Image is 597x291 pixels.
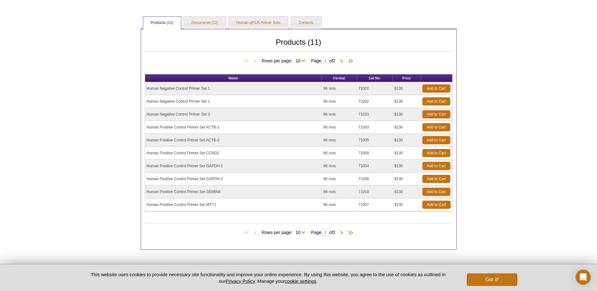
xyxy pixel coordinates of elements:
td: $130 [393,147,420,160]
a: Add to Cart [422,84,450,93]
span: 2 [333,58,335,63]
a: Products (11) [143,17,181,29]
td: 71004 [357,160,393,173]
td: Human Negative Control Primer Set 3 [145,108,322,121]
td: Human Positive Control Primer Set ACTB-2 [145,134,322,147]
a: Add to Cart [422,201,451,209]
td: Human Positive Control Primer Set GAPDH-1 [145,160,322,173]
span: Rows per page: [262,57,308,64]
td: 96 rxns [322,121,357,134]
span: 2 [333,230,335,235]
a: Add to Cart [422,162,450,170]
a: Contents [291,17,321,29]
td: 71005 [357,134,393,147]
td: 96 rxns [322,147,357,160]
span: Page of [308,58,338,64]
a: Add to Cart [422,188,450,196]
td: Human Positive Control Primer Set GEMIN4 [145,185,322,198]
div: Open Intercom Messenger [576,270,591,285]
td: $130 [393,185,420,198]
td: $130 [393,95,420,108]
td: 96 rxns [322,198,357,211]
h2: Products (11) [145,39,453,52]
a: Add to Cart [422,110,450,118]
th: Price [393,74,420,82]
td: Human Positive Control Primer Set CCND2 [145,147,322,160]
td: 71007 [357,198,393,211]
td: 71006 [357,173,393,185]
th: Format [322,74,357,82]
td: 96 rxns [322,134,357,147]
td: Human Positive Control Primer Set ACTB-1 [145,121,322,134]
td: 71001 [357,82,393,95]
td: 96 rxns [322,160,357,173]
span: First Page [243,230,252,236]
td: 96 rxns [322,108,357,121]
td: 71002 [357,95,393,108]
a: Add to Cart [422,123,450,131]
a: Add to Cart [422,97,450,106]
a: Privacy Policy [226,278,255,284]
span: Next Page [339,58,345,65]
td: 71023 [357,108,393,121]
td: 96 rxns [322,185,357,198]
a: Add to Cart [422,136,450,144]
span: Previous Page [252,58,258,65]
td: $130 [393,198,420,211]
span: Last Page [345,58,354,65]
td: $130 [393,173,420,185]
td: 71003 [357,121,393,134]
td: 71008 [357,147,393,160]
a: Add to Cart [422,175,450,183]
a: Human qPCR Primer Sets [229,17,288,29]
td: $130 [393,121,420,134]
td: Human Negative Control Primer Set 1 [145,82,322,95]
td: $130 [393,82,420,95]
span: Previous Page [252,230,258,236]
span: First Page [243,58,252,65]
span: Page of [308,229,338,236]
p: This website uses cookies to provide necessary site functionality and improve your online experie... [80,271,457,284]
td: Human Positive Control Primer Set GAPDH-2 [145,173,322,185]
span: Next Page [339,230,345,236]
button: Got it! [467,273,517,286]
td: Human Negative Control Primer Set 2 [145,95,322,108]
td: 96 rxns [322,95,357,108]
td: $130 [393,108,420,121]
span: Last Page [345,230,354,236]
td: 96 rxns [322,173,357,185]
button: cookie settings [285,278,316,284]
td: 71010 [357,185,393,198]
th: Cat No. [357,74,393,82]
a: Documents (12) [184,17,226,29]
td: 96 rxns [322,82,357,95]
img: Active Motif, [138,264,210,290]
span: Rows per page: [262,229,308,235]
td: $130 [393,160,420,173]
th: Name [145,74,322,82]
a: Add to Cart [422,149,450,157]
td: Human Positive Control Primer Set MYT1 [145,198,322,211]
td: $130 [393,134,420,147]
